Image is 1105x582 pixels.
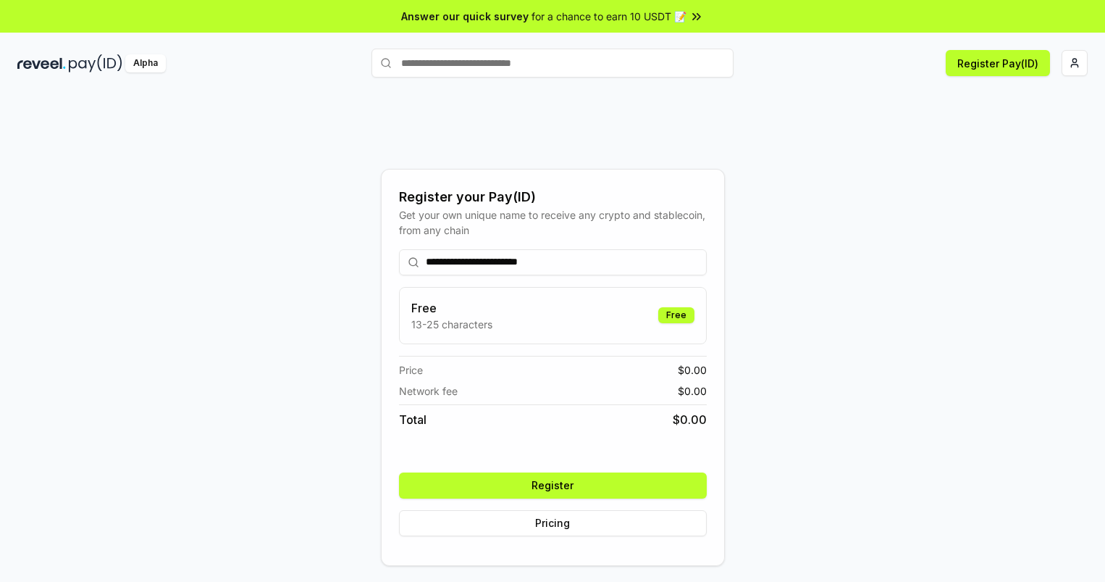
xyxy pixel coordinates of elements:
[17,54,66,72] img: reveel_dark
[532,9,686,24] span: for a chance to earn 10 USDT 📝
[399,362,423,378] span: Price
[399,510,707,536] button: Pricing
[411,299,492,317] h3: Free
[399,473,707,499] button: Register
[678,383,707,399] span: $ 0.00
[411,317,492,332] p: 13-25 characters
[399,383,458,399] span: Network fee
[678,362,707,378] span: $ 0.00
[401,9,529,24] span: Answer our quick survey
[399,411,427,428] span: Total
[69,54,122,72] img: pay_id
[658,307,694,323] div: Free
[399,207,707,238] div: Get your own unique name to receive any crypto and stablecoin, from any chain
[673,411,707,428] span: $ 0.00
[125,54,166,72] div: Alpha
[946,50,1050,76] button: Register Pay(ID)
[399,187,707,207] div: Register your Pay(ID)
